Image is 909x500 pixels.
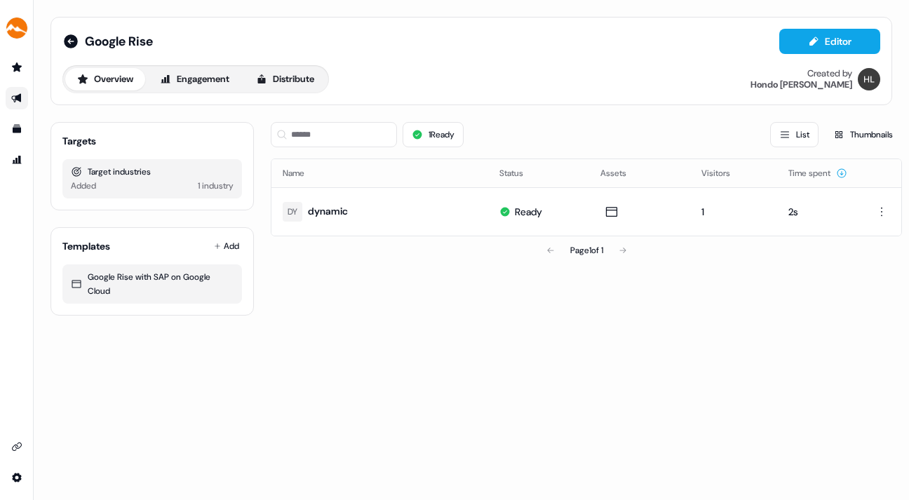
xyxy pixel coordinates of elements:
button: List [770,122,819,147]
button: Name [283,161,321,186]
div: Hondo [PERSON_NAME] [750,79,852,90]
a: Go to integrations [6,466,28,489]
a: Go to templates [6,118,28,140]
button: 1Ready [403,122,464,147]
a: Go to attribution [6,149,28,171]
button: Distribute [244,68,326,90]
button: Editor [779,29,880,54]
th: Assets [589,159,690,187]
div: Templates [62,239,110,253]
div: Targets [62,134,96,148]
button: Thumbnails [824,122,902,147]
div: Google Rise with SAP on Google Cloud [71,270,234,298]
button: Engagement [148,68,241,90]
button: Status [499,161,540,186]
button: Overview [65,68,145,90]
div: 1 industry [198,179,234,193]
p: 2s [788,205,849,219]
a: Editor [779,36,880,50]
div: Page 1 of 1 [570,243,603,257]
div: DY [288,205,297,219]
a: Go to prospects [6,56,28,79]
button: Visitors [701,161,747,186]
div: Target industries [71,165,234,179]
button: Add [211,236,242,256]
div: Ready [515,205,542,219]
button: Time spent [788,161,847,186]
a: Go to integrations [6,435,28,458]
a: Go to outbound experience [6,87,28,109]
div: Created by [807,68,852,79]
a: dynamic [308,205,348,217]
div: Added [71,179,96,193]
img: Hondo [858,68,880,90]
p: 1 [701,205,766,219]
span: Google Rise [85,33,153,50]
